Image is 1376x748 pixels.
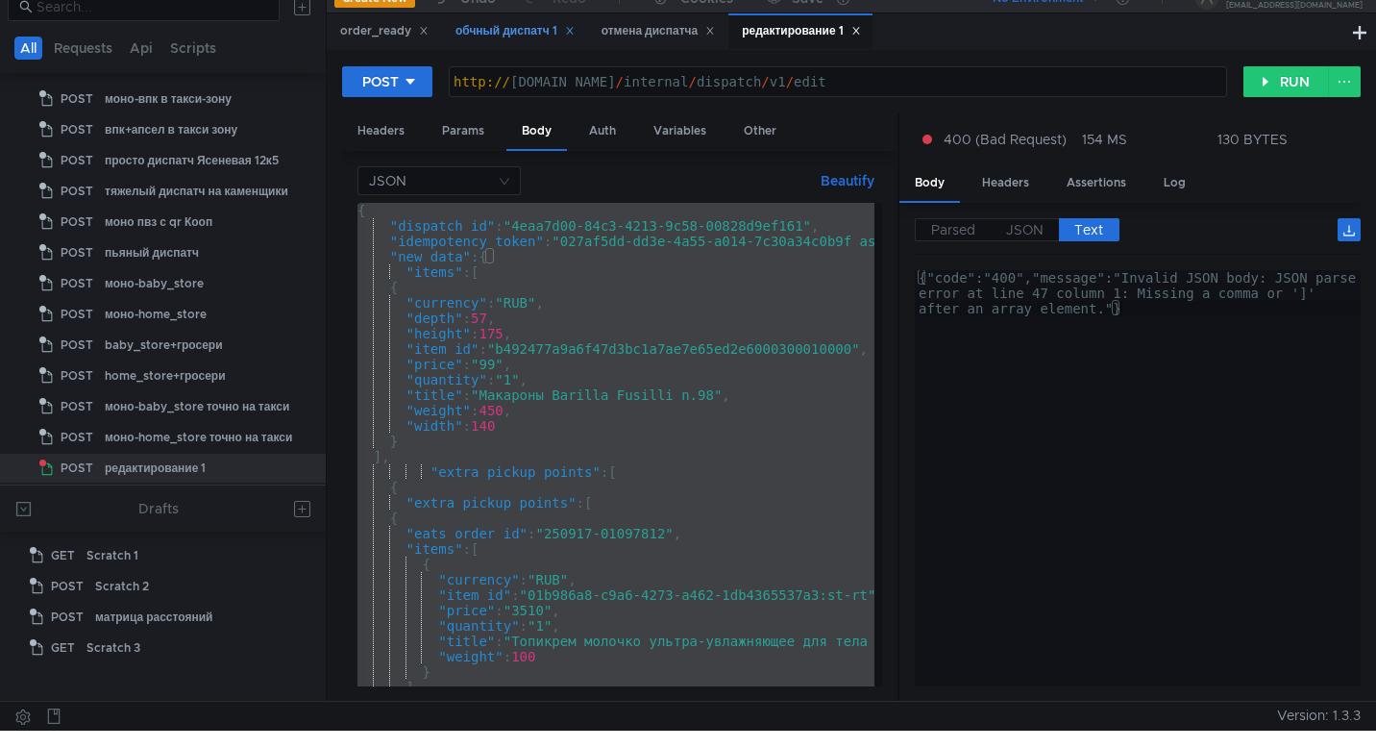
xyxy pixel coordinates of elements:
div: 154 MS [1082,131,1127,148]
div: Auth [574,113,631,149]
div: редактирование 1 [742,21,860,41]
div: просто диспатч Ясеневая 12к5 [105,146,279,175]
div: Scratch 1 [86,541,138,570]
span: Text [1074,221,1103,238]
span: Parsed [931,221,975,238]
span: GET [51,541,75,570]
div: редактирование 1 [105,454,206,483]
span: POST [61,454,93,483]
span: POST [51,603,84,632]
button: Requests [48,37,118,60]
div: [EMAIL_ADDRESS][DOMAIN_NAME] [1226,2,1363,9]
span: POST [61,208,93,237]
div: Other [728,113,792,149]
div: пьяный диспатч [105,238,199,267]
div: Variables [638,113,722,149]
div: Scratch 2 [95,572,149,601]
button: RUN [1243,66,1329,97]
div: моно-home_store точно на такси [105,423,292,452]
span: POST [61,300,93,329]
div: home_store+гросери [105,362,226,390]
div: моно-baby_store точно на такси [105,392,289,421]
span: Version: 1.3.3 [1277,702,1361,730]
div: Headers [967,165,1044,201]
span: POST [61,331,93,360]
span: POST [61,146,93,175]
span: GET [51,634,75,662]
div: Body [506,113,567,151]
div: обчный диспатч 1 [455,21,575,41]
span: POST [51,572,84,601]
button: POST [342,66,432,97]
span: POST [61,238,93,267]
div: order_ready [340,21,429,41]
div: моно-home_store [105,300,207,329]
div: Log [1148,165,1201,201]
button: All [14,37,42,60]
div: Body [899,165,960,203]
span: POST [61,115,93,144]
span: JSON [1006,221,1044,238]
span: POST [61,177,93,206]
div: Headers [342,113,420,149]
span: POST [61,362,93,390]
button: Beautify [813,169,882,192]
div: Scratch 3 [86,634,140,662]
div: моно-впк в такси-зону [105,85,232,113]
div: Drafts [138,497,179,520]
div: тяжелый диспатч на каменщики [105,177,288,206]
div: Assertions [1051,165,1142,201]
button: Scripts [164,37,222,60]
span: POST [61,392,93,421]
span: POST [61,85,93,113]
div: впк+апсел в такси зону [105,115,237,144]
div: POST [362,71,399,92]
div: Params [427,113,500,149]
div: матрица расстояний [95,603,212,632]
div: моно-baby_store [105,269,204,298]
span: POST [61,269,93,298]
span: 400 (Bad Request) [944,129,1067,150]
div: 130 BYTES [1217,131,1288,148]
div: отмена диспатча [602,21,716,41]
span: POST [61,423,93,452]
div: baby_store+гросери [105,331,223,360]
div: моно пвз с qr Кооп [105,208,212,237]
button: Api [124,37,159,60]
